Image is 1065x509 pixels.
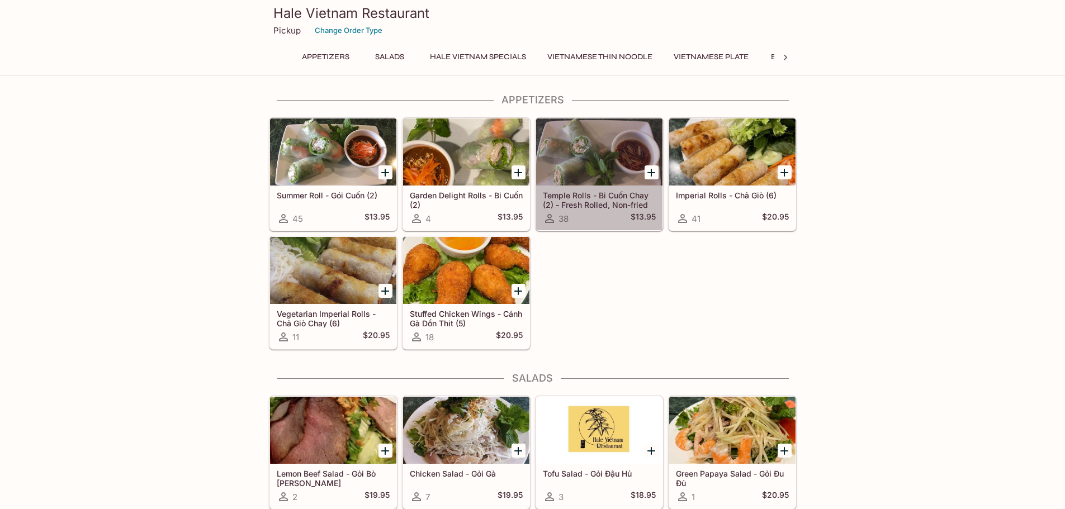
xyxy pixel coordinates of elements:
[668,49,755,65] button: Vietnamese Plate
[669,118,796,231] a: Imperial Rolls - Chả Giò (6)41$20.95
[292,213,303,224] span: 45
[363,330,390,344] h5: $20.95
[403,396,530,509] a: Chicken Salad - Gỏi Gà7$19.95
[410,469,523,478] h5: Chicken Salad - Gỏi Gà
[425,332,434,342] span: 18
[645,165,659,179] button: Add Temple Rolls - Bi Cuốn Chay (2) - Fresh Rolled, Non-fried
[645,444,659,458] button: Add Tofu Salad - Gỏi Đậu Hủ
[378,444,392,458] button: Add Lemon Beef Salad - Gỏi Bò Tái Chanh
[403,237,529,304] div: Stuffed Chicken Wings - Cánh Gà Dồn Thịt (5)
[269,94,797,106] h4: Appetizers
[512,444,526,458] button: Add Chicken Salad - Gỏi Gà
[536,397,662,464] div: Tofu Salad - Gỏi Đậu Hủ
[512,284,526,298] button: Add Stuffed Chicken Wings - Cánh Gà Dồn Thịt (5)
[764,49,814,65] button: Entrees
[378,284,392,298] button: Add Vegetarian Imperial Rolls - Chả Giò Chay (6)
[270,118,396,185] div: Summer Roll - Gói Cuốn (2)
[692,213,700,224] span: 41
[536,118,662,185] div: Temple Rolls - Bi Cuốn Chay (2) - Fresh Rolled, Non-fried
[762,490,789,503] h5: $20.95
[778,165,792,179] button: Add Imperial Rolls - Chả Giò (6)
[296,49,356,65] button: Appetizers
[669,396,796,509] a: Green Papaya Salad - Gỏi Đu Đủ1$20.95
[676,191,789,200] h5: Imperial Rolls - Chả Giò (6)
[424,49,532,65] button: Hale Vietnam Specials
[762,212,789,225] h5: $20.95
[269,372,797,384] h4: Salads
[498,490,523,503] h5: $19.95
[277,469,390,487] h5: Lemon Beef Salad - Gỏi Bò [PERSON_NAME]
[403,118,530,231] a: Garden Delight Rolls - Bi Cuốn (2)4$13.95
[676,469,789,487] h5: Green Papaya Salad - Gỏi Đu Đủ
[270,397,396,464] div: Lemon Beef Salad - Gỏi Bò Tái Chanh
[410,191,523,209] h5: Garden Delight Rolls - Bi Cuốn (2)
[543,191,656,209] h5: Temple Rolls - Bi Cuốn Chay (2) - Fresh Rolled, Non-fried
[536,118,663,231] a: Temple Rolls - Bi Cuốn Chay (2) - Fresh Rolled, Non-fried38$13.95
[273,4,792,22] h3: Hale Vietnam Restaurant
[403,397,529,464] div: Chicken Salad - Gỏi Gà
[270,237,396,304] div: Vegetarian Imperial Rolls - Chả Giò Chay (6)
[669,118,796,185] div: Imperial Rolls - Chả Giò (6)
[543,469,656,478] h5: Tofu Salad - Gỏi Đậu Hủ
[403,118,529,185] div: Garden Delight Rolls - Bi Cuốn (2)
[410,309,523,327] h5: Stuffed Chicken Wings - Cánh Gà Dồn Thịt (5)
[403,236,530,349] a: Stuffed Chicken Wings - Cánh Gà Dồn Thịt (5)18$20.95
[277,309,390,327] h5: Vegetarian Imperial Rolls - Chả Giò Chay (6)
[536,396,663,509] a: Tofu Salad - Gỏi Đậu Hủ3$18.95
[365,212,390,225] h5: $13.95
[512,165,526,179] button: Add Garden Delight Rolls - Bi Cuốn (2)
[425,213,431,224] span: 4
[692,492,695,502] span: 1
[269,396,397,509] a: Lemon Beef Salad - Gỏi Bò [PERSON_NAME]2$19.95
[269,118,397,231] a: Summer Roll - Gói Cuốn (2)45$13.95
[778,444,792,458] button: Add Green Papaya Salad - Gỏi Đu Đủ
[292,492,297,502] span: 2
[365,490,390,503] h5: $19.95
[378,165,392,179] button: Add Summer Roll - Gói Cuốn (2)
[558,213,569,224] span: 38
[631,490,656,503] h5: $18.95
[292,332,299,342] span: 11
[365,49,415,65] button: Salads
[269,236,397,349] a: Vegetarian Imperial Rolls - Chả Giò Chay (6)11$20.95
[310,22,387,39] button: Change Order Type
[496,330,523,344] h5: $20.95
[425,492,430,502] span: 7
[541,49,659,65] button: Vietnamese Thin Noodle
[558,492,564,502] span: 3
[669,397,796,464] div: Green Papaya Salad - Gỏi Đu Đủ
[498,212,523,225] h5: $13.95
[277,191,390,200] h5: Summer Roll - Gói Cuốn (2)
[273,25,301,36] p: Pickup
[631,212,656,225] h5: $13.95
